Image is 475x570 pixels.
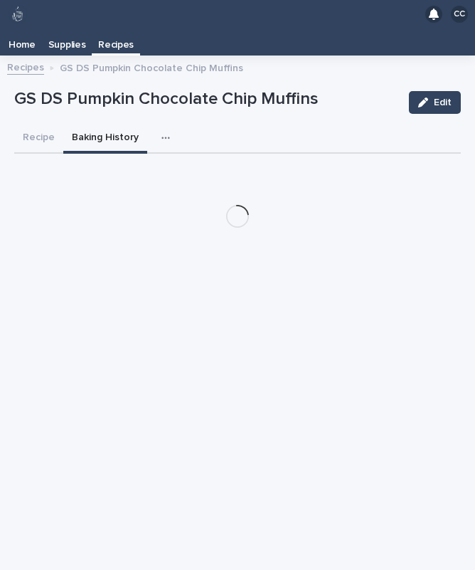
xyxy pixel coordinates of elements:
[98,28,134,51] p: Recipes
[48,28,86,51] p: Supplies
[42,28,92,56] a: Supplies
[92,28,140,53] a: Recipes
[14,89,397,110] p: GS DS Pumpkin Chocolate Chip Muffins
[14,124,63,154] button: Recipe
[451,6,468,23] div: CC
[409,91,461,114] button: Edit
[7,58,44,75] a: Recipes
[63,124,147,154] button: Baking History
[9,28,36,51] p: Home
[2,28,42,56] a: Home
[60,59,243,75] p: GS DS Pumpkin Chocolate Chip Muffins
[9,5,27,23] img: 80hjoBaRqlyywVK24fQd
[434,97,452,107] span: Edit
